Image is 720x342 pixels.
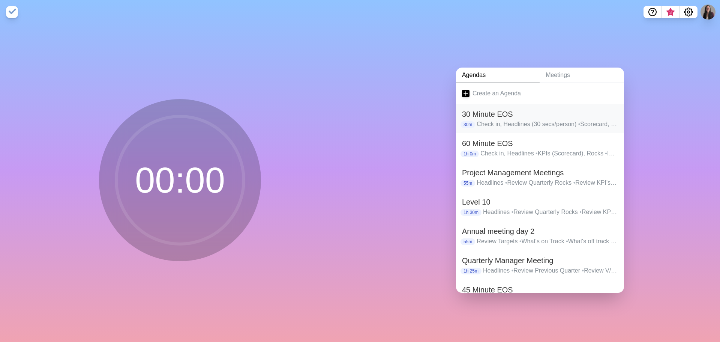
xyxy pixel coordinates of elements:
span: • [505,179,507,186]
span: • [605,150,607,157]
h2: Project Management Meetings [462,167,618,178]
p: 1h 30m [460,209,481,216]
a: Meetings [540,68,624,83]
h2: Annual meeting day 2 [462,226,618,237]
span: 3 [667,9,673,15]
h2: 45 Minute EOS [462,284,618,295]
p: 55m [460,238,475,245]
h2: 30 Minute EOS [462,108,618,120]
span: • [511,267,514,274]
span: • [582,267,584,274]
p: 30m [460,121,475,128]
p: Headlines Review Quarterly Rocks Review KPIs Review To-Dos Completed IDS/Resolve Issues Conclusion [483,208,618,217]
span: • [578,121,580,127]
p: 1h 0m [460,151,479,157]
h2: Quarterly Manager Meeting [462,255,618,266]
span: • [511,209,514,215]
img: timeblocks logo [6,6,18,18]
a: Agendas [456,68,540,83]
button: Settings [679,6,697,18]
span: • [579,209,582,215]
h2: Level 10 [462,196,618,208]
h2: 60 Minute EOS [462,138,618,149]
p: Check in, Headlines (30 secs/person) Scorecard, Rocks (only red/yellow) IDS (top 1-2 issues) To-D... [477,120,618,129]
p: Headlines Review Previous Quarter Review V/TO Establish Next Quarter's Rocks IDS Conclusion [483,266,618,275]
span: • [519,238,522,244]
span: • [573,179,576,186]
button: What’s new [661,6,679,18]
span: • [617,209,619,215]
p: Check in, Headlines KPIs (Scorecard), Rocks IDS To Dos, Rating [480,149,618,158]
a: Create an Agenda [456,83,624,104]
p: 1h 25m [460,268,481,274]
span: • [566,238,568,244]
p: 55m [460,180,475,187]
p: Review Targets What's on Track What's off track Changes [477,237,618,246]
button: Help [643,6,661,18]
p: Headlines Review Quarterly Rocks Review KPI's Review Completed To-Dos IDS/Resolve Issues Conclusion [477,178,618,187]
span: • [535,150,538,157]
